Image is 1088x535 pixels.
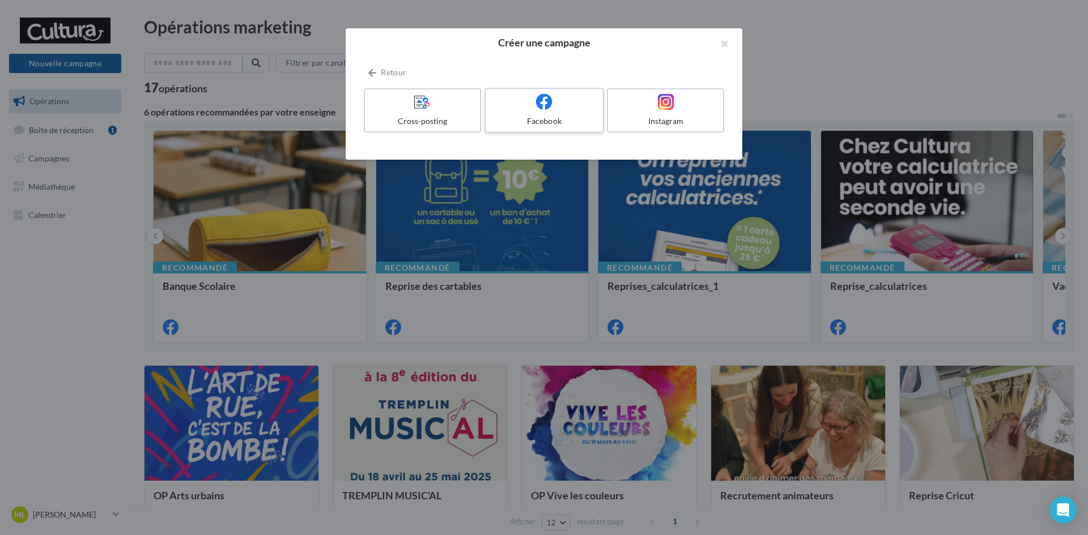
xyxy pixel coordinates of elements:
[364,66,411,79] button: Retour
[490,115,598,127] div: Facebook
[364,37,724,48] h2: Créer une campagne
[1049,497,1077,524] div: Open Intercom Messenger
[369,115,475,127] div: Cross-posting
[613,115,719,127] div: Instagram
